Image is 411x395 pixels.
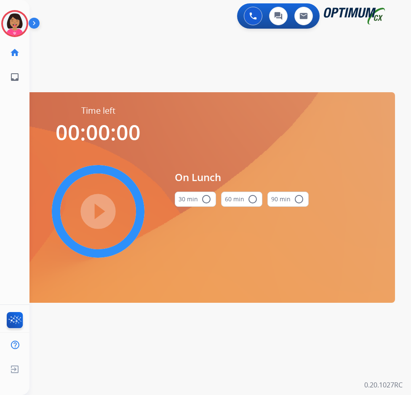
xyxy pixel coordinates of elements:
[56,118,141,147] span: 00:00:00
[175,170,309,185] span: On Lunch
[248,194,258,204] mat-icon: radio_button_unchecked
[267,192,309,207] button: 90 min
[3,12,27,35] img: avatar
[10,72,20,82] mat-icon: inbox
[10,48,20,58] mat-icon: home
[175,192,216,207] button: 30 min
[81,105,115,117] span: Time left
[364,380,403,390] p: 0.20.1027RC
[221,192,262,207] button: 60 min
[201,194,211,204] mat-icon: radio_button_unchecked
[294,194,304,204] mat-icon: radio_button_unchecked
